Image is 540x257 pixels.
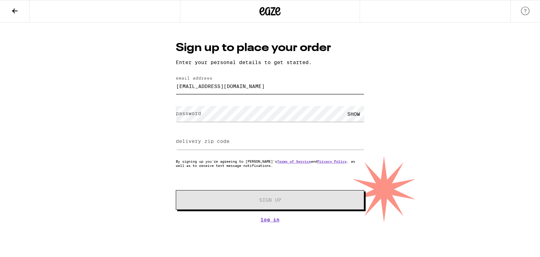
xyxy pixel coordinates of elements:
[176,76,212,80] label: email address
[176,40,364,56] h1: Sign up to place your order
[176,111,201,116] label: password
[176,190,364,210] button: Sign Up
[176,78,364,94] input: email address
[259,198,281,202] span: Sign Up
[4,5,51,11] span: Hi. Need any help?
[176,217,364,222] a: Log In
[176,59,364,65] p: Enter your personal details to get started.
[176,159,364,168] p: By signing up you're agreeing to [PERSON_NAME]'s and , as well as to receive text message notific...
[176,134,364,150] input: delivery zip code
[343,106,364,122] div: SHOW
[176,138,230,144] label: delivery zip code
[317,159,347,163] a: Privacy Policy
[277,159,311,163] a: Terms of Service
